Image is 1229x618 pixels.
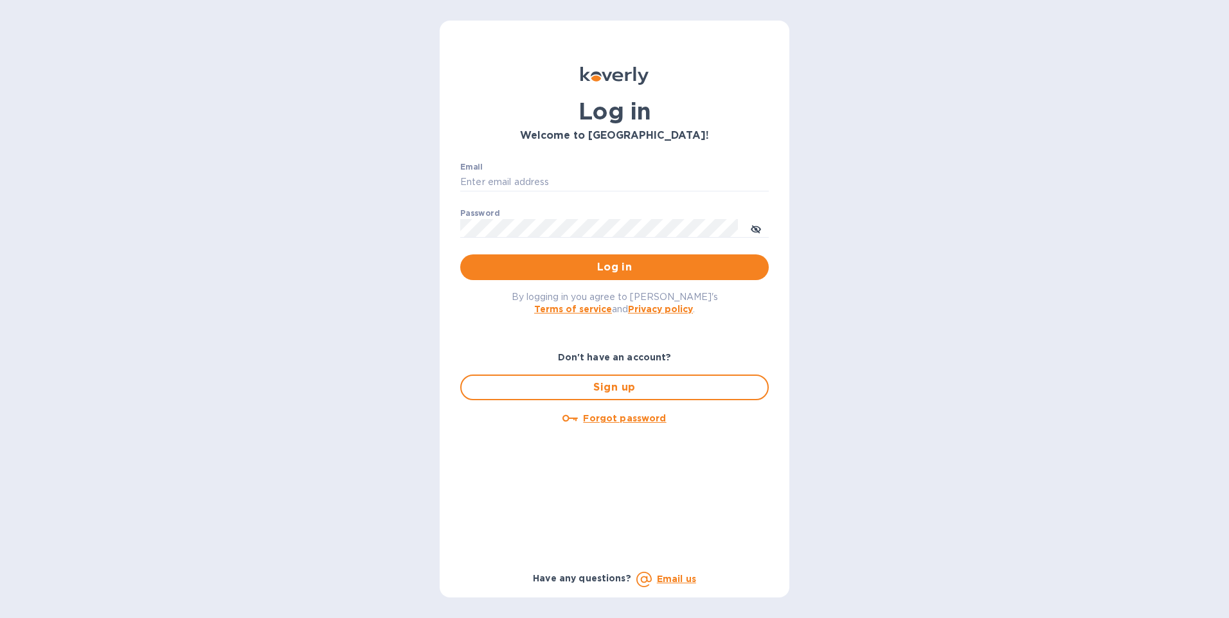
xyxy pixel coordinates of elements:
[533,573,631,583] b: Have any questions?
[628,304,693,314] a: Privacy policy
[471,260,758,275] span: Log in
[580,67,649,85] img: Koverly
[743,215,769,241] button: toggle password visibility
[460,130,769,142] h3: Welcome to [GEOGRAPHIC_DATA]!
[460,254,769,280] button: Log in
[460,163,483,171] label: Email
[534,304,612,314] a: Terms of service
[512,292,718,314] span: By logging in you agree to [PERSON_NAME]'s and .
[583,413,666,423] u: Forgot password
[472,380,757,395] span: Sign up
[657,574,696,584] a: Email us
[460,209,499,217] label: Password
[460,173,769,192] input: Enter email address
[460,375,769,400] button: Sign up
[558,352,672,362] b: Don't have an account?
[460,98,769,125] h1: Log in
